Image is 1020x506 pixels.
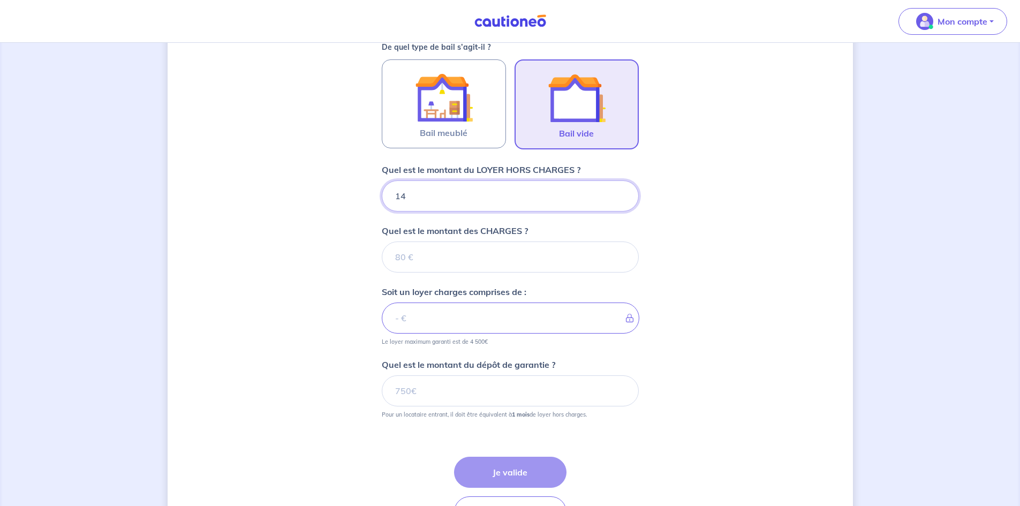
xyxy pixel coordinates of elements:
[382,338,488,345] p: Le loyer maximum garanti est de 4 500€
[382,43,639,51] p: De quel type de bail s’agit-il ?
[382,303,639,334] input: - €
[898,8,1007,35] button: illu_account_valid_menu.svgMon compte
[548,69,606,127] img: illu_empty_lease.svg
[382,224,528,237] p: Quel est le montant des CHARGES ?
[382,358,555,371] p: Quel est le montant du dépôt de garantie ?
[420,126,467,139] span: Bail meublé
[512,411,530,418] strong: 1 mois
[382,411,587,418] p: Pour un locataire entrant, il doit être équivalent à de loyer hors charges.
[382,163,580,176] p: Quel est le montant du LOYER HORS CHARGES ?
[382,180,639,212] input: 750€
[559,127,594,140] span: Bail vide
[382,241,639,273] input: 80 €
[470,14,550,28] img: Cautioneo
[415,69,473,126] img: illu_furnished_lease.svg
[382,375,639,406] input: 750€
[382,285,526,298] p: Soit un loyer charges comprises de :
[938,15,987,28] p: Mon compte
[916,13,933,30] img: illu_account_valid_menu.svg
